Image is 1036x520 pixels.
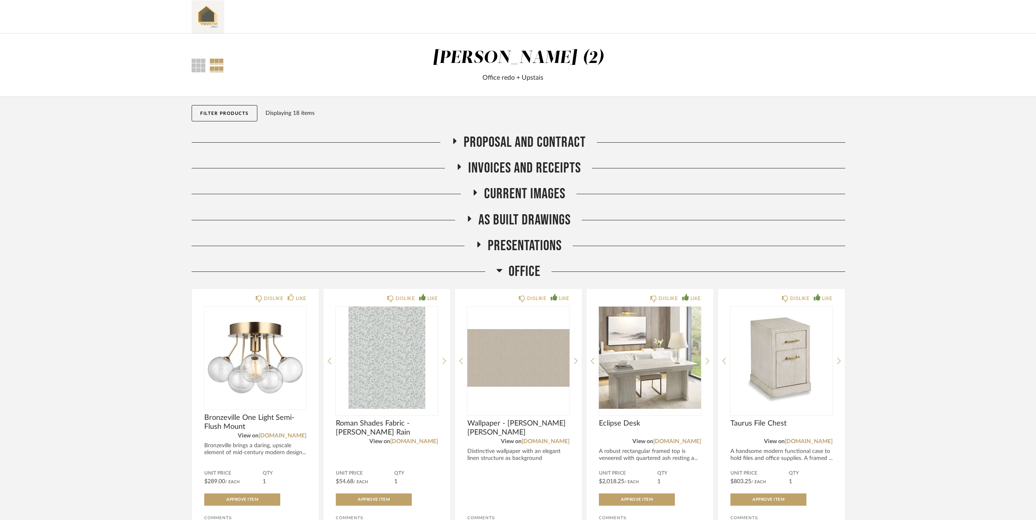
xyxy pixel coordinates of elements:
span: QTY [263,470,306,477]
span: Taurus File Chest [730,419,833,428]
span: $289.00 [204,479,225,484]
span: Unit Price [599,470,657,477]
div: 0 [336,307,438,409]
button: Filter Products [192,105,257,121]
div: DISLIKE [659,294,678,303]
span: View on [764,439,785,444]
span: Office [509,263,540,280]
a: [DOMAIN_NAME] [259,433,306,439]
span: $54.68 [336,479,353,484]
span: / Each [751,480,766,484]
div: LIKE [296,294,306,303]
button: Approve Item [336,493,412,506]
div: LIKE [690,294,701,303]
img: undefined [599,307,701,409]
span: Eclipse Desk [599,419,701,428]
span: As Built Drawings [478,211,571,229]
img: undefined [204,307,306,409]
div: DISLIKE [790,294,809,303]
a: [DOMAIN_NAME] [785,439,833,444]
div: [PERSON_NAME] (2) [433,49,604,67]
span: / Each [624,480,639,484]
div: DISLIKE [264,294,283,303]
div: 0 [467,307,569,409]
span: $803.25 [730,479,751,484]
div: LIKE [559,294,569,303]
span: View on [501,439,522,444]
span: 1 [657,479,661,484]
span: QTY [789,470,833,477]
div: Office redo + Upstais [303,73,723,83]
span: invoices and receipts [468,159,581,177]
span: View on [632,439,653,444]
button: Approve Item [204,493,280,506]
a: [DOMAIN_NAME] [390,439,438,444]
span: Approve Item [752,498,784,502]
span: proposal and contract [464,134,586,151]
span: Presentations [488,237,562,255]
span: Unit Price [336,470,394,477]
span: / Each [353,480,368,484]
div: A robust rectangular framed top is veneered with quartered ash resting a... [599,448,701,462]
span: Bronzeville One Light Semi-Flush Mount [204,413,306,431]
span: Wallpaper - [PERSON_NAME] [PERSON_NAME] [467,419,569,437]
img: undefined [467,307,569,409]
div: Bronzeville brings a daring, upscale element of mid-century modern design... [204,442,306,456]
span: Current Images [484,185,565,203]
a: [DOMAIN_NAME] [653,439,701,444]
span: / Each [225,480,240,484]
span: 1 [789,479,792,484]
span: Roman Shades Fabric - [PERSON_NAME] Rain [336,419,438,437]
div: LIKE [427,294,438,303]
span: $2,018.25 [599,479,624,484]
div: A handsome modern functional case to hold files and office supplies. A framed ... [730,448,833,462]
span: 1 [394,479,397,484]
span: Unit Price [204,470,263,477]
span: View on [369,439,390,444]
div: LIKE [822,294,833,303]
div: 0 [730,307,833,409]
div: 0 [599,307,701,409]
span: View on [238,433,259,439]
span: QTY [394,470,438,477]
div: DISLIKE [395,294,415,303]
span: 1 [263,479,266,484]
div: Displaying 18 items [266,109,842,118]
span: Unit Price [730,470,789,477]
button: Approve Item [730,493,806,506]
span: Approve Item [358,498,390,502]
img: undefined [336,307,438,409]
a: [DOMAIN_NAME] [522,439,569,444]
div: Distinctive wallpaper with an elegant linen structure as background [467,448,569,462]
img: 160db8c2-a9c3-462d-999a-f84536e197ed.png [192,0,224,33]
div: DISLIKE [527,294,546,303]
img: undefined [730,307,833,409]
span: Approve Item [621,498,653,502]
span: Approve Item [226,498,258,502]
button: Approve Item [599,493,675,506]
span: QTY [657,470,701,477]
